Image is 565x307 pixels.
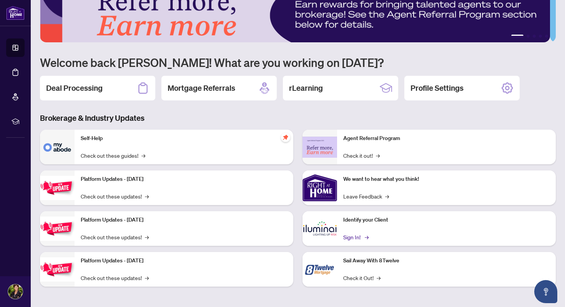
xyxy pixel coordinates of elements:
button: 3 [533,35,536,38]
img: Sail Away With 8Twelve [302,252,337,287]
span: → [376,151,380,160]
span: → [145,192,149,200]
img: Platform Updates - June 23, 2025 [40,257,75,282]
h2: Profile Settings [410,83,464,93]
a: Leave Feedback→ [343,192,389,200]
p: Platform Updates - [DATE] [81,175,287,184]
img: Platform Updates - July 21, 2025 [40,176,75,200]
img: Platform Updates - July 8, 2025 [40,217,75,241]
p: Self-Help [81,134,287,143]
span: → [377,274,381,282]
p: Platform Updates - [DATE] [81,216,287,224]
h2: rLearning [289,83,323,93]
h2: Mortgage Referrals [168,83,235,93]
span: → [145,274,149,282]
a: Check out these updates!→ [81,274,149,282]
a: Sign In!→ [343,233,367,241]
button: 4 [539,35,542,38]
h3: Brokerage & Industry Updates [40,113,556,123]
p: Agent Referral Program [343,134,550,143]
button: Open asap [534,280,557,303]
img: Agent Referral Program [302,137,337,158]
h2: Deal Processing [46,83,103,93]
span: → [141,151,145,160]
button: 2 [527,35,530,38]
img: We want to hear what you think! [302,170,337,205]
a: Check it out!→ [343,151,380,160]
a: Check out these updates!→ [81,233,149,241]
span: → [385,192,389,200]
span: → [365,233,369,241]
img: Self-Help [40,130,75,164]
span: pushpin [281,133,290,142]
p: Platform Updates - [DATE] [81,257,287,265]
button: 5 [545,35,548,38]
p: Sail Away With 8Twelve [343,257,550,265]
a: Check out these updates!→ [81,192,149,200]
span: → [145,233,149,241]
button: 1 [511,35,523,38]
h1: Welcome back [PERSON_NAME]! What are you working on [DATE]? [40,55,556,70]
a: Check it Out!→ [343,274,381,282]
a: Check out these guides!→ [81,151,145,160]
p: Identify your Client [343,216,550,224]
p: We want to hear what you think! [343,175,550,184]
img: logo [6,6,25,20]
img: Identify your Client [302,211,337,246]
img: Profile Icon [8,284,23,299]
